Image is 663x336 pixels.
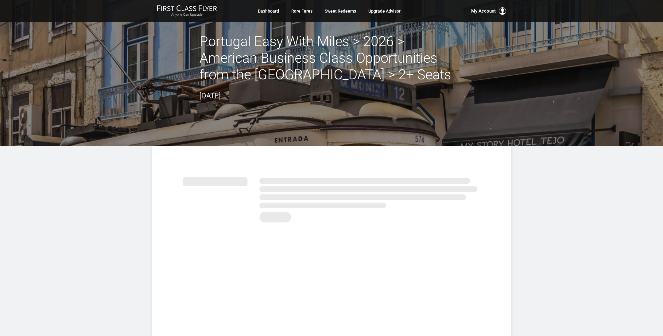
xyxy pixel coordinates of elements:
[368,6,401,17] a: Upgrade Advisor
[258,6,279,17] a: Dashboard
[200,33,463,83] h2: Portugal Easy With Miles > 2026 > American Business Class Opportunities from the [GEOGRAPHIC_DATA...
[471,7,496,15] span: My Account
[157,5,217,11] img: First Class Flyer
[471,7,506,15] button: My Account
[291,6,312,17] a: Rare Fares
[325,6,356,17] a: Sweet Redeems
[157,5,217,17] a: First Class FlyerAnyone Can Upgrade
[183,170,480,226] img: summary.svg
[157,13,217,17] small: Anyone Can Upgrade
[200,92,221,100] time: [DATE]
